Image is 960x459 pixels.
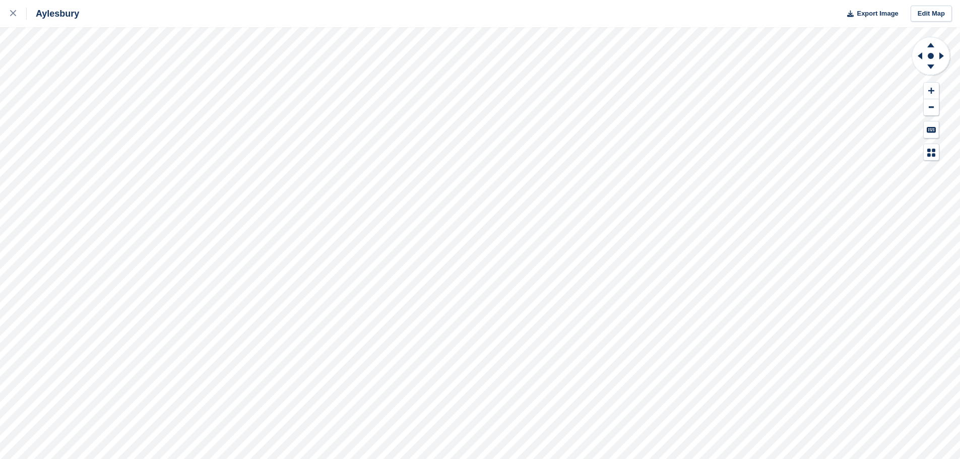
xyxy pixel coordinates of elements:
div: Aylesbury [27,8,79,20]
button: Zoom In [924,83,939,99]
button: Keyboard Shortcuts [924,121,939,138]
button: Map Legend [924,144,939,161]
button: Zoom Out [924,99,939,116]
span: Export Image [857,9,898,19]
a: Edit Map [911,6,952,22]
button: Export Image [841,6,899,22]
